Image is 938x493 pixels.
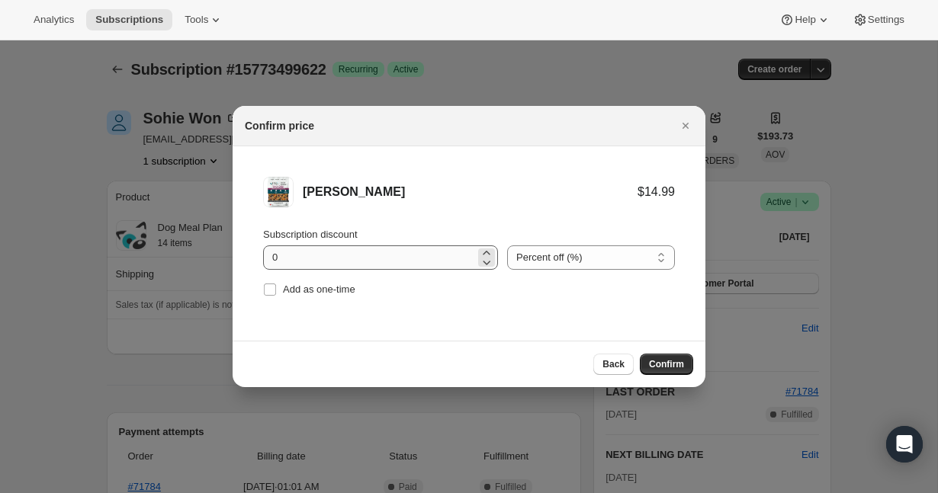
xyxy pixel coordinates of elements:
div: Open Intercom Messenger [886,426,923,463]
span: Help [795,14,815,26]
img: Rosemary Venison [263,177,294,207]
div: [PERSON_NAME] [303,184,638,200]
button: Subscriptions [86,9,172,30]
span: Back [602,358,625,370]
button: Close [675,115,696,136]
div: $14.99 [638,184,675,200]
h2: Confirm price [245,118,314,133]
span: Subscription discount [263,229,358,240]
button: Help [770,9,840,30]
span: Add as one-time [283,283,355,295]
button: Settings [843,9,914,30]
span: Analytics [34,14,74,26]
span: Settings [868,14,904,26]
span: Tools [185,14,208,26]
button: Back [593,354,634,375]
button: Analytics [24,9,83,30]
button: Tools [175,9,233,30]
button: Confirm [640,354,693,375]
span: Subscriptions [95,14,163,26]
span: Confirm [649,358,684,370]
